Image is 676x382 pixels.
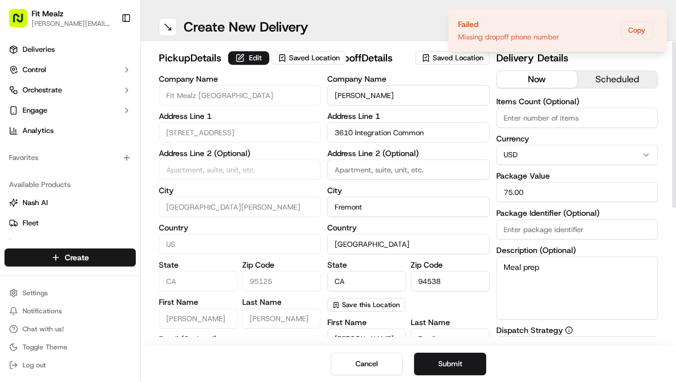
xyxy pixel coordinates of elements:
[5,81,136,99] button: Orchestrate
[5,61,136,79] button: Control
[5,357,136,373] button: Log out
[23,252,86,263] span: Knowledge Base
[327,186,489,194] label: City
[94,175,97,184] span: •
[331,353,403,375] button: Cancel
[35,205,91,214] span: [PERSON_NAME]
[159,335,321,343] label: Email (Optional)
[496,172,658,180] label: Package Value
[32,8,64,19] button: Fit Mealz
[5,214,136,232] button: Fleet
[23,288,48,297] span: Settings
[621,21,653,39] button: Copy
[23,85,62,95] span: Orchestrate
[327,271,406,291] input: Enter state
[242,271,321,291] input: Enter zip code
[414,353,486,375] button: Submit
[9,218,131,228] a: Fleet
[159,308,238,328] input: Enter first name
[411,261,490,269] label: Zip Code
[23,45,55,55] span: Deliveries
[11,45,205,63] p: Welcome 👋
[23,126,54,136] span: Analytics
[5,234,136,252] button: Promise
[5,149,136,167] div: Favorites
[5,176,136,194] div: Available Products
[496,108,658,128] input: Enter number of items
[159,186,321,194] label: City
[159,122,321,143] input: Enter address
[159,197,321,217] input: Enter city
[94,205,97,214] span: •
[159,234,321,254] input: Enter country
[23,105,47,116] span: Engage
[5,5,117,32] button: Fit Mealz[PERSON_NAME][EMAIL_ADDRESS][DOMAIN_NAME]
[433,53,483,63] span: Saved Location
[11,164,29,182] img: Masood Aslam
[95,253,104,262] div: 💻
[11,194,29,212] img: Jandy Espique
[496,336,658,357] button: Select Strategy
[496,256,658,319] textarea: Meal prep
[327,197,489,217] input: Enter city
[411,271,490,291] input: Enter zip code
[289,53,340,63] span: Saved Location
[159,149,321,157] label: Address Line 2 (Optional)
[327,298,405,312] button: Save this Location
[327,112,489,120] label: Address Line 1
[411,328,490,349] input: Enter last name
[242,308,321,328] input: Enter last name
[496,326,658,334] label: Dispatch Strategy
[327,261,406,269] label: State
[5,339,136,355] button: Toggle Theme
[272,50,346,66] button: Saved Location
[23,343,68,352] span: Toggle Theme
[5,41,136,59] a: Deliveries
[159,298,238,306] label: First Name
[192,111,205,125] button: Start new chat
[159,112,321,120] label: Address Line 1
[23,65,46,75] span: Control
[565,326,573,334] button: Dispatch Strategy
[159,159,321,180] input: Apartment, suite, unit, etc.
[496,135,658,143] label: Currency
[496,97,658,105] label: Items Count (Optional)
[577,71,657,88] button: scheduled
[327,328,406,349] input: Enter first name
[11,253,20,262] div: 📗
[5,194,136,212] button: Nash AI
[327,75,489,83] label: Company Name
[159,271,238,291] input: Enter state
[100,175,123,184] span: [DATE]
[228,51,269,65] button: Edit
[242,298,321,306] label: Last Name
[242,261,321,269] label: Zip Code
[5,285,136,301] button: Settings
[112,279,136,288] span: Pylon
[327,318,406,326] label: First Name
[5,321,136,337] button: Chat with us!
[327,85,489,105] input: Enter company name
[175,144,205,158] button: See all
[29,73,203,85] input: Got a question? Start typing here...
[497,71,577,88] button: now
[35,175,91,184] span: [PERSON_NAME]
[11,108,32,128] img: 1736555255976-a54dd68f-1ca7-489b-9aae-adbdc363a1c4
[5,303,136,319] button: Notifications
[184,18,308,36] h1: Create New Delivery
[411,318,490,326] label: Last Name
[5,248,136,266] button: Create
[24,108,44,128] img: 9188753566659_6852d8bf1fb38e338040_72.png
[159,261,238,269] label: State
[159,85,321,105] input: Enter company name
[23,206,32,215] img: 1736555255976-a54dd68f-1ca7-489b-9aae-adbdc363a1c4
[496,182,658,202] input: Enter package value
[327,224,489,232] label: Country
[496,209,658,217] label: Package Identifier (Optional)
[79,279,136,288] a: Powered byPylon
[415,50,490,66] button: Saved Location
[9,198,131,208] a: Nash AI
[327,234,489,254] input: Enter country
[159,224,321,232] label: Country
